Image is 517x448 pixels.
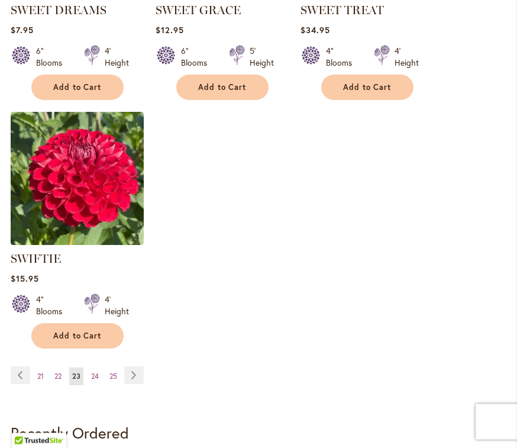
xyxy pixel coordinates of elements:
div: 4' Height [105,294,129,318]
a: SWEET GRACE [156,4,241,18]
span: $12.95 [156,25,184,36]
a: SWIFTIE [11,237,144,248]
span: Add to Cart [198,83,247,93]
div: 5' Height [250,46,274,69]
span: 23 [72,372,80,381]
span: 25 [109,372,117,381]
button: Add to Cart [321,75,413,101]
div: 4' Height [395,46,419,69]
div: 4" Blooms [326,46,360,69]
div: 6" Blooms [181,46,215,69]
strong: Recently Ordered [11,423,129,443]
button: Add to Cart [176,75,269,101]
div: 6" Blooms [36,46,70,69]
div: 4' Height [105,46,129,69]
span: 22 [54,372,62,381]
iframe: Launch Accessibility Center [9,406,42,439]
a: 22 [51,368,64,386]
a: 21 [34,368,47,386]
span: Add to Cart [343,83,392,93]
span: $34.95 [300,25,330,36]
span: 24 [91,372,99,381]
span: $15.95 [11,273,39,285]
span: $7.95 [11,25,34,36]
div: 4" Blooms [36,294,70,318]
a: SWIFTIE [11,252,61,266]
a: SWEET TREAT [300,4,384,18]
button: Add to Cart [31,75,124,101]
span: Add to Cart [53,331,102,341]
a: SWEET DREAMS [11,4,106,18]
span: 21 [37,372,44,381]
a: 24 [88,368,102,386]
a: 25 [106,368,120,386]
img: SWIFTIE [11,112,144,246]
span: Add to Cart [53,83,102,93]
button: Add to Cart [31,324,124,349]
